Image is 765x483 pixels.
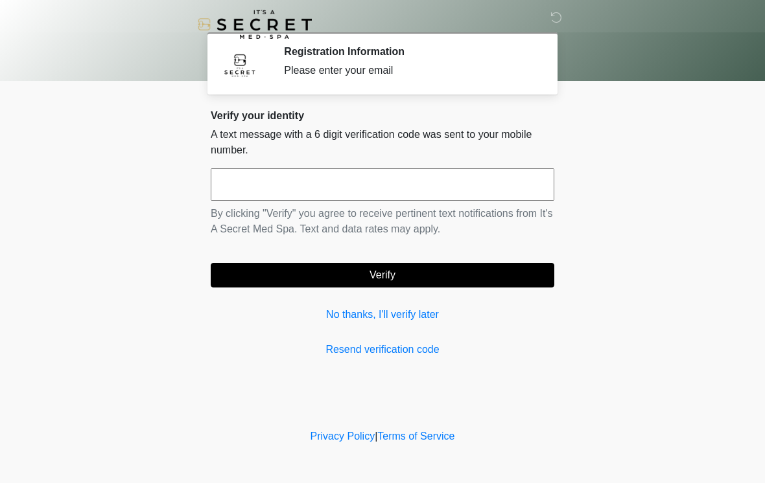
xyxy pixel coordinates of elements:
img: It's A Secret Med Spa Logo [198,10,312,39]
button: Verify [211,263,554,287]
p: A text message with a 6 digit verification code was sent to your mobile number. [211,127,554,158]
a: Terms of Service [377,431,454,442]
a: No thanks, I'll verify later [211,307,554,322]
a: Privacy Policy [311,431,375,442]
div: Please enter your email [284,63,535,78]
h2: Verify your identity [211,109,554,122]
h2: Registration Information [284,45,535,58]
a: | [375,431,377,442]
img: Agent Avatar [220,45,259,84]
a: Resend verification code [211,342,554,357]
p: By clicking "Verify" you agree to receive pertinent text notifications from It's A Secret Med Spa... [211,206,554,237]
